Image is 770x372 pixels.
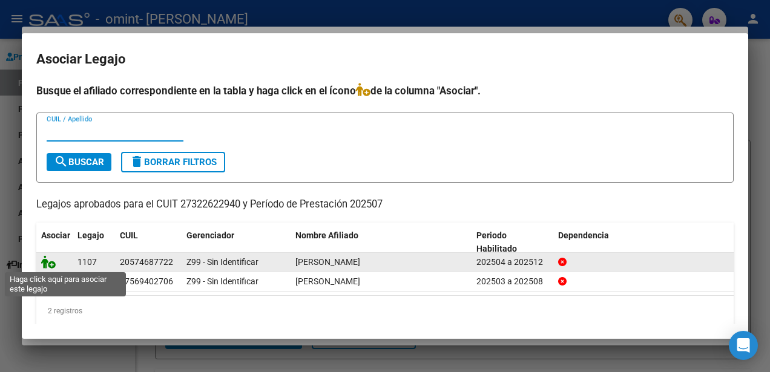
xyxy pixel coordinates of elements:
span: Z99 - Sin Identificar [186,257,258,267]
span: Dependencia [558,230,609,240]
datatable-header-cell: Gerenciador [182,223,291,263]
span: Periodo Habilitado [476,230,517,254]
div: 202503 a 202508 [476,275,548,289]
div: 202504 a 202512 [476,255,548,269]
span: Gerenciador [186,230,234,240]
button: Buscar [47,153,111,171]
h4: Busque el afiliado correspondiente en la tabla y haga click en el ícono de la columna "Asociar". [36,83,734,99]
datatable-header-cell: Nombre Afiliado [291,223,472,263]
button: Borrar Filtros [121,152,225,172]
span: Buscar [54,157,104,168]
datatable-header-cell: Legajo [73,223,115,263]
datatable-header-cell: Asociar [36,223,73,263]
span: CUIL [120,230,138,240]
div: Open Intercom Messenger [729,331,758,360]
h2: Asociar Legajo [36,48,734,71]
span: SALOTTI EMILIA [295,276,360,286]
span: Asociar [41,230,70,240]
div: 20574687722 [120,255,173,269]
mat-icon: delete [130,154,144,169]
span: Borrar Filtros [130,157,217,168]
datatable-header-cell: Dependencia [553,223,734,263]
span: Legajo [77,230,104,240]
datatable-header-cell: CUIL [115,223,182,263]
div: 2 registros [36,296,734,326]
span: 910 [77,276,92,286]
span: Nombre Afiliado [295,230,358,240]
p: Legajos aprobados para el CUIT 27322622940 y Período de Prestación 202507 [36,197,734,212]
datatable-header-cell: Periodo Habilitado [472,223,553,263]
div: 27569402706 [120,275,173,289]
mat-icon: search [54,154,68,169]
span: GONZALEZ SIMON [295,257,360,267]
span: Z99 - Sin Identificar [186,276,258,286]
span: 1107 [77,257,97,267]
